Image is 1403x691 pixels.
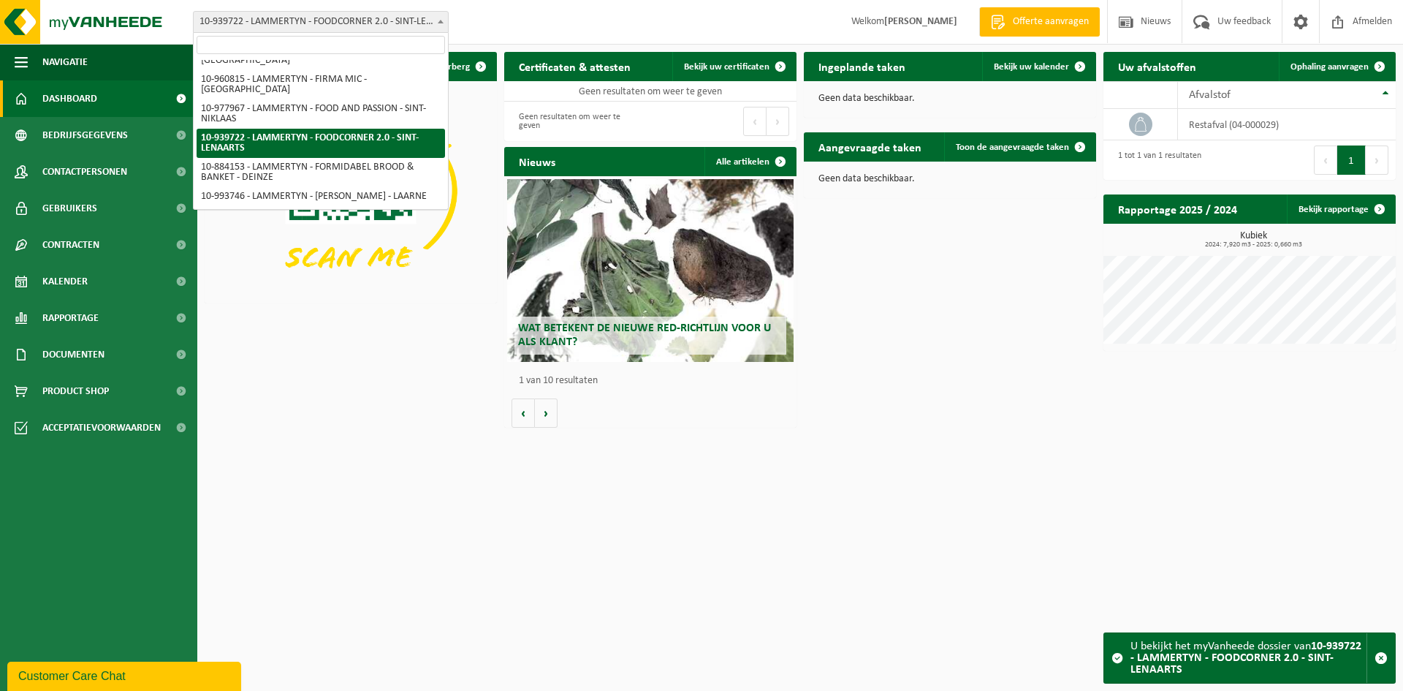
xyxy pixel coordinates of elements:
[426,52,495,81] button: Verberg
[193,11,449,33] span: 10-939722 - LAMMERTYN - FOODCORNER 2.0 - SINT-LENAARTS
[42,227,99,263] span: Contracten
[1111,231,1396,249] h3: Kubiek
[42,300,99,336] span: Rapportage
[767,107,789,136] button: Next
[1111,144,1201,176] div: 1 tot 1 van 1 resultaten
[672,52,795,81] a: Bekijk uw certificaten
[818,174,1081,184] p: Geen data beschikbaar.
[1130,641,1361,676] strong: 10-939722 - LAMMERTYN - FOODCORNER 2.0 - SINT-LENAARTS
[197,158,445,187] li: 10-884153 - LAMMERTYN - FORMIDABEL BROOD & BANKET - DEINZE
[684,62,769,72] span: Bekijk uw certificaten
[1279,52,1394,81] a: Ophaling aanvragen
[804,52,920,80] h2: Ingeplande taken
[979,7,1100,37] a: Offerte aanvragen
[1337,146,1366,175] button: 1
[518,322,771,348] span: Wat betekent de nieuwe RED-richtlijn voor u als klant?
[42,154,127,190] span: Contactpersonen
[507,179,794,362] a: Wat betekent de nieuwe RED-richtlijn voor u als klant?
[818,94,1081,104] p: Geen data beschikbaar.
[1103,52,1211,80] h2: Uw afvalstoffen
[504,52,645,80] h2: Certificaten & attesten
[42,263,88,300] span: Kalender
[197,187,445,206] li: 10-993746 - LAMMERTYN - [PERSON_NAME] - LAARNE
[42,190,97,227] span: Gebruikers
[197,99,445,129] li: 10-977967 - LAMMERTYN - FOOD AND PASSION - SINT-NIKLAAS
[194,12,448,32] span: 10-939722 - LAMMERTYN - FOODCORNER 2.0 - SINT-LENAARTS
[438,62,470,72] span: Verberg
[1178,109,1396,140] td: restafval (04-000029)
[956,143,1069,152] span: Toon de aangevraagde taken
[197,70,445,99] li: 10-960815 - LAMMERTYN - FIRMA MIC - [GEOGRAPHIC_DATA]
[519,376,789,386] p: 1 van 10 resultaten
[42,44,88,80] span: Navigatie
[42,117,128,154] span: Bedrijfsgegevens
[944,132,1095,162] a: Toon de aangevraagde taken
[994,62,1069,72] span: Bekijk uw kalender
[743,107,767,136] button: Previous
[504,81,796,102] td: Geen resultaten om weer te geven
[982,52,1095,81] a: Bekijk uw kalender
[42,373,109,409] span: Product Shop
[42,409,161,446] span: Acceptatievoorwaarden
[1009,15,1092,29] span: Offerte aanvragen
[197,129,445,158] li: 10-939722 - LAMMERTYN - FOODCORNER 2.0 - SINT-LENAARTS
[1189,89,1231,101] span: Afvalstof
[7,659,244,691] iframe: chat widget
[512,105,643,137] div: Geen resultaten om weer te geven
[535,399,558,428] button: Volgende
[1103,195,1252,223] h2: Rapportage 2025 / 2024
[42,80,97,117] span: Dashboard
[1111,241,1396,249] span: 2024: 7,920 m3 - 2025: 0,660 m3
[804,132,936,161] h2: Aangevraagde taken
[42,336,104,373] span: Documenten
[1287,195,1394,224] a: Bekijk rapportage
[1290,62,1369,72] span: Ophaling aanvragen
[884,16,957,27] strong: [PERSON_NAME]
[1130,633,1366,683] div: U bekijkt het myVanheede dossier van
[1366,146,1388,175] button: Next
[504,147,570,175] h2: Nieuws
[512,399,535,428] button: Vorige
[704,147,795,176] a: Alle artikelen
[1314,146,1337,175] button: Previous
